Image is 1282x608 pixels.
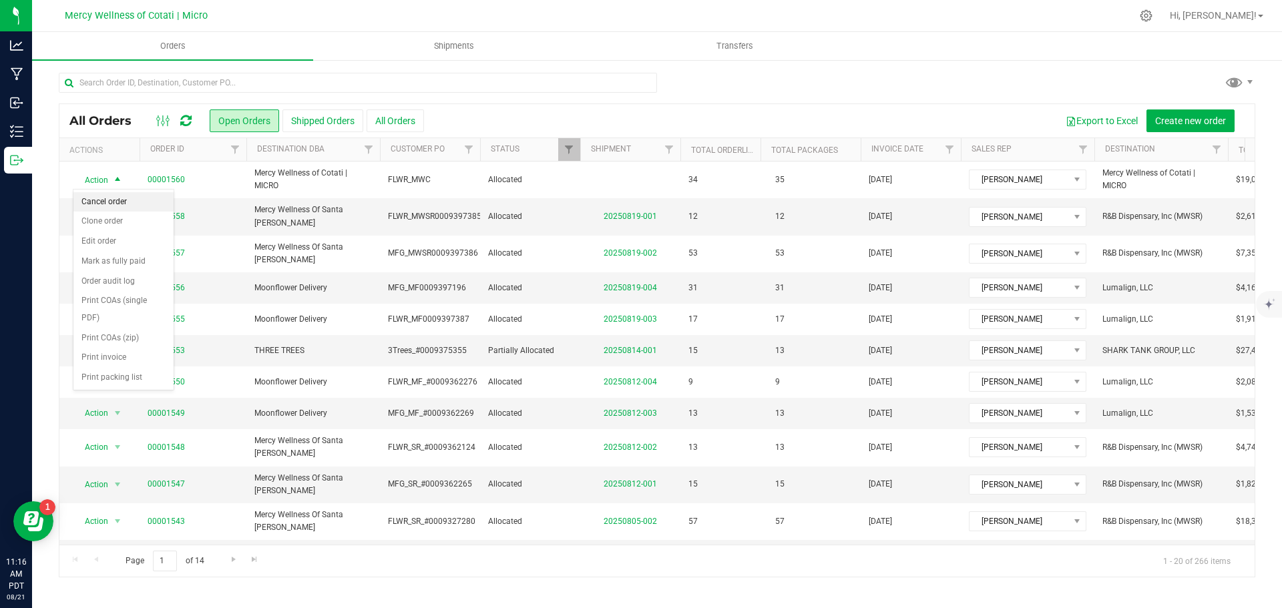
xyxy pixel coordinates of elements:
span: Mercy Wellness Of Santa [PERSON_NAME] [254,434,372,460]
span: FLWR_SR_#0009362124 [388,441,475,454]
span: Allocated [488,478,572,491]
button: All Orders [367,109,424,132]
a: Filter [458,138,480,161]
a: Invoice Date [871,144,923,154]
span: [PERSON_NAME] [970,438,1069,457]
a: 20250819-002 [604,248,657,258]
span: Moonflower Delivery [254,407,372,420]
a: Order ID [150,144,184,154]
span: 9 [688,376,693,388]
span: 13 [769,438,791,457]
a: Filter [558,138,580,161]
span: $19,039.16 [1236,174,1277,186]
span: Mercy Wellness Of Santa [PERSON_NAME] [254,204,372,229]
span: $2,613.00 [1236,210,1272,223]
p: 08/21 [6,592,26,602]
span: [DATE] [869,282,892,294]
span: [DATE] [869,174,892,186]
span: $18,332.50 [1236,515,1277,528]
inline-svg: Inbound [10,96,23,109]
span: [PERSON_NAME] [970,341,1069,360]
span: FLWR_MF0009397387 [388,313,472,326]
a: Status [491,144,519,154]
span: 15 [769,475,791,494]
span: FLWR_MWSR0009397385 [388,210,481,223]
span: select [110,512,126,531]
span: R&B Dispensary, Inc (MWSR) [1102,247,1220,260]
a: 20250812-001 [604,479,657,489]
a: 00001549 [148,407,185,420]
span: 15 [688,478,698,491]
a: Customer PO [391,144,445,154]
span: [DATE] [869,515,892,528]
span: [DATE] [869,441,892,454]
li: Cancel order [73,192,174,212]
li: Clone order [73,212,174,232]
li: Edit order [73,232,174,252]
button: Open Orders [210,109,279,132]
inline-svg: Inventory [10,125,23,138]
span: 57 [769,512,791,531]
span: 31 [769,278,791,298]
span: $4,740.00 [1236,441,1272,454]
span: [PERSON_NAME] [970,475,1069,494]
a: 20250819-004 [604,283,657,292]
span: [PERSON_NAME] [970,170,1069,189]
a: Go to the last page [245,551,264,569]
span: 15 [688,344,698,357]
span: [DATE] [869,247,892,260]
span: Action [73,404,109,422]
span: Lumalign, LLC [1102,282,1220,294]
span: [PERSON_NAME] [970,512,1069,531]
span: Action [73,438,109,457]
span: select [110,475,126,494]
span: Partially Allocated [488,344,572,357]
span: Allocated [488,174,572,186]
span: Allocated [488,282,572,294]
li: Order audit log [73,272,174,292]
span: Mercy Wellness Of Santa [PERSON_NAME] [254,509,372,534]
span: Mercy Wellness of Cotati | MICRO [254,167,372,192]
span: 34 [688,174,698,186]
a: Total Packages [771,145,838,155]
span: [DATE] [869,210,892,223]
span: Lumalign, LLC [1102,313,1220,326]
span: R&B Dispensary, Inc (MWSR) [1102,441,1220,454]
inline-svg: Manufacturing [10,67,23,81]
span: Allocated [488,247,572,260]
a: 20250812-004 [604,377,657,386]
span: Action [73,171,109,190]
span: MFG_SR_#0009362265 [388,478,472,491]
span: 3Trees_#0009375355 [388,344,472,357]
span: THREE TREES [254,344,372,357]
span: $27,452.20 [1236,344,1277,357]
inline-svg: Analytics [10,39,23,52]
span: Moonflower Delivery [254,282,372,294]
a: Filter [939,138,961,161]
span: 9 [769,372,787,392]
span: [DATE] [869,478,892,491]
span: Mercy Wellness Of Santa [PERSON_NAME] [254,241,372,266]
a: 00001543 [148,515,185,528]
a: Destination [1105,144,1155,154]
span: 31 [688,282,698,294]
a: Filter [1072,138,1094,161]
a: 20250819-003 [604,314,657,324]
span: 53 [769,244,791,263]
span: [PERSON_NAME] [970,310,1069,328]
span: Create new order [1155,115,1226,126]
span: 17 [769,310,791,329]
a: Shipments [313,32,594,60]
span: Allocated [488,407,572,420]
a: Filter [224,138,246,161]
li: Print COAs (single PDF) [73,291,174,328]
span: Mercy Wellness of Cotati | MICRO [1102,167,1220,192]
span: [DATE] [869,376,892,388]
a: 20250814-001 [604,346,657,355]
span: R&B Dispensary, Inc (MWSR) [1102,515,1220,528]
span: SHARK TANK GROUP, LLC [1102,344,1220,357]
li: Mark as fully paid [73,252,174,272]
a: Filter [358,138,380,161]
p: 11:16 AM PDT [6,556,26,592]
